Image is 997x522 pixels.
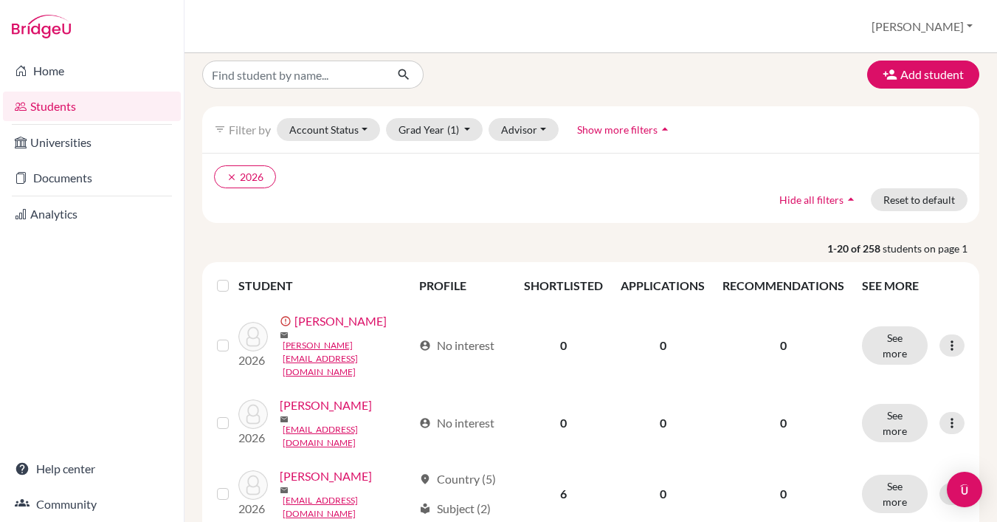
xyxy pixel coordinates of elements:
img: AHMED, Farhan [238,470,268,500]
i: filter_list [214,123,226,135]
button: Add student [867,61,979,89]
a: [EMAIL_ADDRESS][DOMAIN_NAME] [283,423,413,450]
strong: 1-20 of 258 [827,241,883,256]
button: Advisor [489,118,559,141]
a: [PERSON_NAME] [280,396,372,414]
span: Show more filters [577,123,658,136]
button: [PERSON_NAME] [865,13,979,41]
span: account_circle [419,340,431,351]
a: Universities [3,128,181,157]
div: No interest [419,414,494,432]
th: APPLICATIONS [612,268,714,303]
th: PROFILE [410,268,515,303]
th: SHORTLISTED [515,268,612,303]
a: Community [3,490,181,519]
a: Home [3,56,181,86]
div: Subject (2) [419,500,491,518]
span: (1) [447,123,459,136]
p: 2026 [238,351,268,369]
button: Reset to default [871,188,967,211]
img: AGRAWAL, Eshaan [238,399,268,429]
button: See more [862,475,928,513]
button: See more [862,404,928,442]
i: arrow_drop_up [844,192,858,207]
th: STUDENT [238,268,410,303]
span: error_outline [280,315,294,327]
div: Country (5) [419,470,496,488]
a: [PERSON_NAME] [294,312,387,330]
span: mail [280,415,289,424]
p: 0 [722,485,844,503]
button: Account Status [277,118,380,141]
button: See more [862,326,928,365]
a: [PERSON_NAME][EMAIL_ADDRESS][DOMAIN_NAME] [283,339,413,379]
span: mail [280,331,289,340]
td: 0 [612,388,714,459]
a: Documents [3,163,181,193]
td: 0 [515,303,612,388]
p: 0 [722,337,844,354]
button: Hide all filtersarrow_drop_up [767,188,871,211]
span: students on page 1 [883,241,979,256]
a: [EMAIL_ADDRESS][DOMAIN_NAME] [283,494,413,521]
span: Filter by [229,123,271,137]
button: Grad Year(1) [386,118,483,141]
i: arrow_drop_up [658,122,672,137]
td: 0 [612,303,714,388]
a: Analytics [3,199,181,229]
span: mail [280,486,289,495]
p: 0 [722,414,844,432]
th: SEE MORE [853,268,973,303]
p: 2026 [238,429,268,447]
a: Students [3,92,181,121]
button: Show more filtersarrow_drop_up [565,118,685,141]
span: local_library [419,503,431,515]
span: account_circle [419,417,431,429]
i: clear [227,172,237,182]
th: RECOMMENDATIONS [714,268,853,303]
span: location_on [419,473,431,485]
span: Hide all filters [779,193,844,206]
img: Bridge-U [12,15,71,38]
a: Help center [3,454,181,484]
a: [PERSON_NAME] [280,467,372,485]
td: 0 [515,388,612,459]
div: No interest [419,337,494,354]
img: ACUNA, Isabel [238,322,268,351]
p: 2026 [238,500,268,518]
button: clear2026 [214,165,276,188]
div: Open Intercom Messenger [947,472,982,507]
input: Find student by name... [202,61,385,89]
